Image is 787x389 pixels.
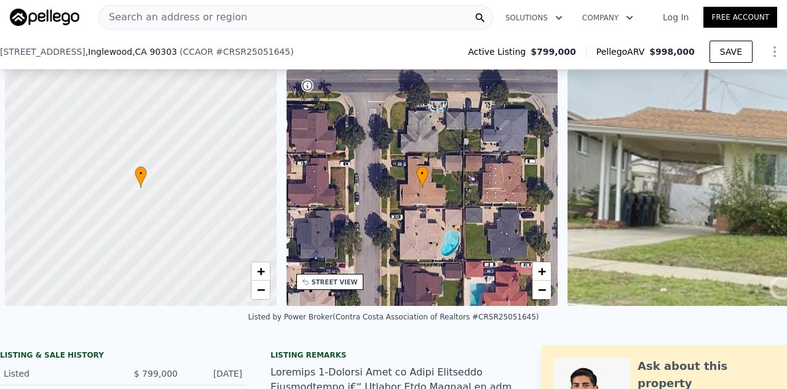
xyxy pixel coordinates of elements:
[703,7,777,28] a: Free Account
[251,262,270,281] a: Zoom in
[4,367,113,380] div: Listed
[312,278,358,287] div: STREET VIEW
[416,166,429,188] div: •
[596,46,650,58] span: Pellego ARV
[135,166,147,188] div: •
[468,46,531,58] span: Active Listing
[135,168,147,179] span: •
[538,282,546,297] span: −
[256,282,264,297] span: −
[216,47,290,57] span: # CRSR25051645
[762,39,787,64] button: Show Options
[248,313,539,321] div: Listed by Power Broker (Contra Costa Association of Realtors #CRSR25051645)
[496,7,572,29] button: Solutions
[99,10,247,25] span: Search an address or region
[188,367,242,380] div: [DATE]
[531,46,576,58] span: $799,000
[572,7,643,29] button: Company
[85,46,177,58] span: , Inglewood
[132,47,177,57] span: , CA 90303
[251,281,270,299] a: Zoom out
[649,47,695,57] span: $998,000
[10,9,79,26] img: Pellego
[134,369,178,379] span: $ 799,000
[648,11,703,23] a: Log In
[538,263,546,279] span: +
[180,46,294,58] div: ( )
[532,262,551,281] a: Zoom in
[271,350,516,360] div: Listing remarks
[416,168,429,179] span: •
[710,41,753,63] button: SAVE
[256,263,264,279] span: +
[183,47,213,57] span: CCAOR
[532,281,551,299] a: Zoom out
